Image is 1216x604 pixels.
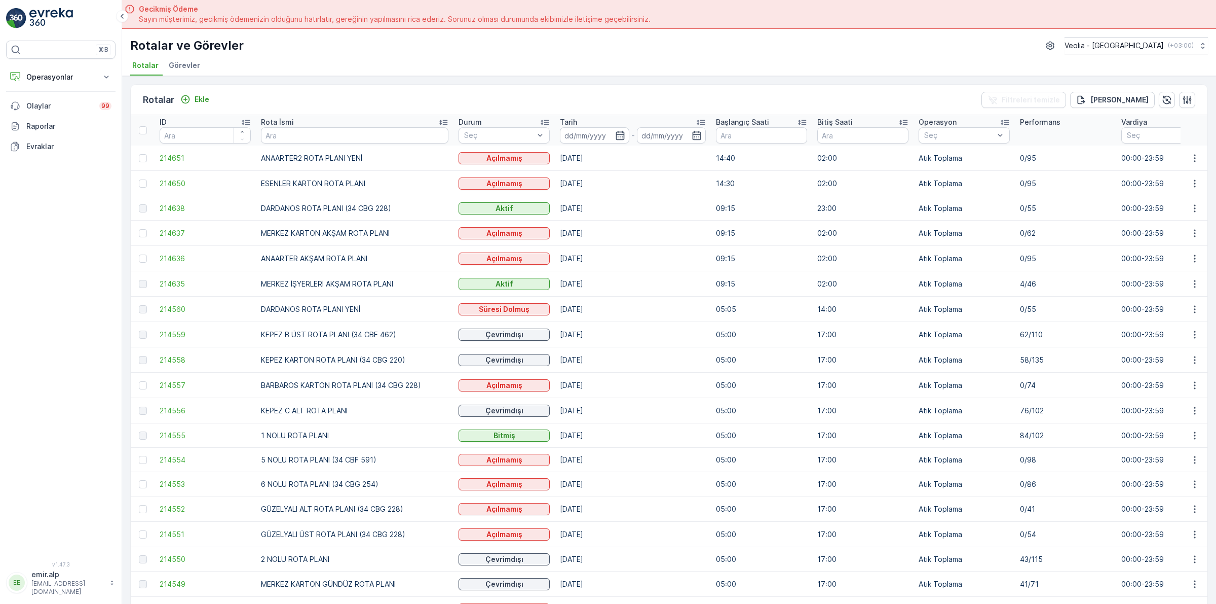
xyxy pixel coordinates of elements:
span: 214636 [160,254,251,264]
p: Operasyonlar [26,72,95,82]
span: Gecikmiş Ödeme [139,4,651,14]
a: 214557 [160,380,251,390]
td: ANAARTER AKŞAM ROTA PLANI [256,246,453,271]
td: Atık Toplama [914,572,1015,597]
td: [DATE] [555,547,711,572]
td: Atık Toplama [914,322,1015,347]
span: v 1.47.3 [6,561,116,567]
td: Atık Toplama [914,221,1015,246]
p: [PERSON_NAME] [1090,95,1149,105]
td: 05:00 [711,322,812,347]
td: 05:00 [711,398,812,423]
td: 14:30 [711,171,812,196]
p: Çevrimdışı [485,355,523,365]
td: KEPEZ B ÜST ROTA PLANI (34 CBF 462) [256,322,453,347]
td: 0/74 [1015,373,1116,398]
td: 09:15 [711,271,812,297]
td: [DATE] [555,221,711,246]
button: Açılmamış [459,528,550,541]
p: Açılmamış [486,179,522,189]
p: Çevrimdışı [485,330,523,340]
a: 214559 [160,330,251,340]
div: Toggle Row Selected [139,505,147,513]
p: Açılmamış [486,479,522,489]
p: ID [160,117,167,127]
p: Ekle [195,94,209,104]
a: Olaylar99 [6,96,116,116]
span: 214553 [160,479,251,489]
p: Filtreleri temizle [1002,95,1060,105]
td: KEPEZ C ALT ROTA PLANI [256,398,453,423]
input: Ara [716,127,807,144]
button: Çevrimdışı [459,405,550,417]
button: Aktif [459,278,550,290]
td: [DATE] [555,246,711,271]
td: DARDANOS ROTA PLANI YENİ [256,297,453,322]
td: 17:00 [812,373,914,398]
a: 214635 [160,279,251,289]
td: 17:00 [812,322,914,347]
button: Veolia - [GEOGRAPHIC_DATA](+03:00) [1065,37,1208,54]
a: Raporlar [6,116,116,136]
div: Toggle Row Selected [139,331,147,339]
p: Seç [464,130,534,140]
p: Durum [459,117,482,127]
td: Atık Toplama [914,171,1015,196]
button: Açılmamış [459,152,550,164]
td: 0/41 [1015,496,1116,522]
td: 02:00 [812,271,914,297]
div: EE [9,575,25,591]
td: 0/55 [1015,196,1116,221]
td: 17:00 [812,496,914,522]
p: Açılmamış [486,254,522,264]
div: Toggle Row Selected [139,381,147,389]
p: Raporlar [26,121,111,131]
td: 17:00 [812,472,914,496]
td: Atık Toplama [914,196,1015,221]
td: [DATE] [555,472,711,496]
td: 02:00 [812,246,914,271]
button: Süresi Dolmuş [459,303,550,315]
button: EEemir.alp[EMAIL_ADDRESS][DOMAIN_NAME] [6,570,116,596]
td: [DATE] [555,171,711,196]
td: 17:00 [812,347,914,373]
div: Toggle Row Selected [139,530,147,539]
td: 0/95 [1015,171,1116,196]
input: dd/mm/yyyy [637,127,706,144]
div: Toggle Row Selected [139,305,147,313]
td: [DATE] [555,146,711,171]
td: Atık Toplama [914,472,1015,496]
td: MERKEZ KARTON AKŞAM ROTA PLANI [256,221,453,246]
td: 05:00 [711,547,812,572]
td: Atık Toplama [914,448,1015,472]
td: [DATE] [555,572,711,597]
td: KEPEZ KARTON ROTA PLANI (34 CBG 220) [256,347,453,373]
p: Açılmamış [486,455,522,465]
span: 214651 [160,153,251,163]
p: 99 [101,102,109,110]
a: 214554 [160,455,251,465]
a: 214550 [160,554,251,564]
a: 214638 [160,203,251,214]
td: [DATE] [555,373,711,398]
button: Açılmamış [459,227,550,239]
td: 05:00 [711,373,812,398]
td: GÜZELYALI ALT ROTA PLANI (34 CBG 228) [256,496,453,522]
span: 214555 [160,431,251,441]
td: ESENLER KARTON ROTA PLANI [256,171,453,196]
p: Rotalar [143,93,174,107]
div: Toggle Row Selected [139,280,147,288]
td: 02:00 [812,146,914,171]
p: ⌘B [98,46,108,54]
button: Açılmamış [459,503,550,515]
div: Toggle Row Selected [139,407,147,415]
button: Açılmamış [459,253,550,265]
span: Görevler [169,60,200,70]
div: Toggle Row Selected [139,432,147,440]
p: [EMAIL_ADDRESS][DOMAIN_NAME] [31,580,104,596]
p: Aktif [496,203,513,214]
p: Açılmamış [486,380,522,390]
